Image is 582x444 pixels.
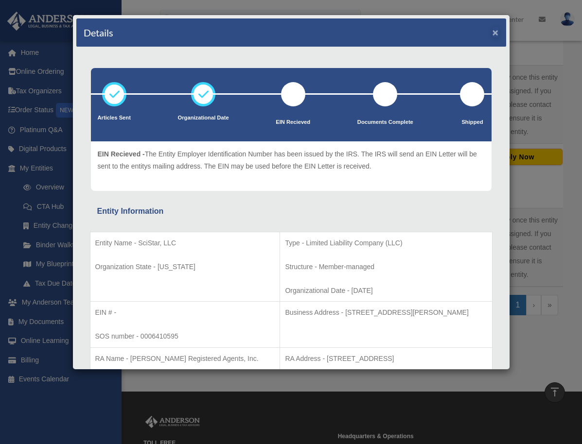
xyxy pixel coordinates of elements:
p: Entity Name - SciStar, LLC [95,237,275,249]
p: The Entity Employer Identification Number has been issued by the IRS. The IRS will send an EIN Le... [98,148,485,172]
p: Organization State - [US_STATE] [95,261,275,273]
h4: Details [84,26,113,39]
p: SOS number - 0006410595 [95,330,275,342]
p: RA Name - [PERSON_NAME] Registered Agents, Inc. [95,353,275,365]
p: Business Address - [STREET_ADDRESS][PERSON_NAME] [285,307,487,319]
p: RA Address - [STREET_ADDRESS] [285,353,487,365]
p: Articles Sent [98,113,131,123]
div: Entity Information [97,205,485,218]
p: Documents Complete [357,118,413,127]
button: × [493,27,499,37]
p: Organizational Date [178,113,229,123]
p: Organizational Date - [DATE] [285,285,487,297]
span: EIN Recieved - [98,150,145,158]
p: EIN # - [95,307,275,319]
p: Shipped [460,118,484,127]
p: Type - Limited Liability Company (LLC) [285,237,487,249]
p: Structure - Member-managed [285,261,487,273]
p: EIN Recieved [276,118,310,127]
